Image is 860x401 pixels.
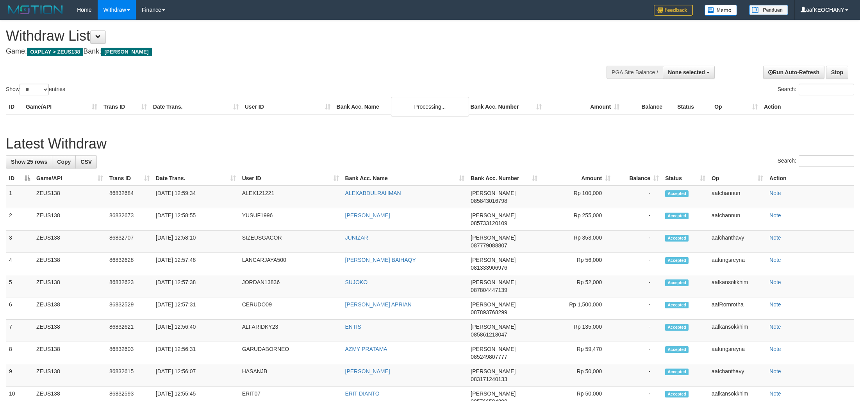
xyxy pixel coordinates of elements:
[708,342,766,364] td: aafungsreyna
[153,297,239,320] td: [DATE] 12:57:31
[6,48,566,55] h4: Game: Bank:
[471,212,516,218] span: [PERSON_NAME]
[614,342,662,364] td: -
[663,66,715,79] button: None selected
[769,346,781,352] a: Note
[106,208,153,231] td: 86832673
[607,66,663,79] div: PGA Site Balance /
[708,275,766,297] td: aafkansokkhim
[665,257,689,264] span: Accepted
[614,208,662,231] td: -
[665,369,689,375] span: Accepted
[471,324,516,330] span: [PERSON_NAME]
[33,275,106,297] td: ZEUS138
[471,279,516,285] span: [PERSON_NAME]
[33,231,106,253] td: ZEUS138
[708,231,766,253] td: aafchanthavy
[769,324,781,330] a: Note
[239,342,342,364] td: GARUDABORNEO
[614,231,662,253] td: -
[541,342,614,364] td: Rp 59,470
[665,279,689,286] span: Accepted
[665,346,689,353] span: Accepted
[6,231,33,253] td: 3
[345,390,380,397] a: ERIT DIANTO
[33,171,106,186] th: Game/API: activate to sort column ascending
[153,253,239,275] td: [DATE] 12:57:48
[614,320,662,342] td: -
[106,297,153,320] td: 86832529
[33,297,106,320] td: ZEUS138
[345,368,390,374] a: [PERSON_NAME]
[334,100,467,114] th: Bank Acc. Name
[471,390,516,397] span: [PERSON_NAME]
[668,69,705,75] span: None selected
[471,198,507,204] span: Copy 085843016798 to clipboard
[100,100,150,114] th: Trans ID
[106,253,153,275] td: 86832628
[471,354,507,360] span: Copy 085249807777 to clipboard
[33,253,106,275] td: ZEUS138
[545,100,623,114] th: Amount
[708,364,766,387] td: aafchanthavy
[33,320,106,342] td: ZEUS138
[27,48,83,56] span: OXPLAY > ZEUS138
[6,100,23,114] th: ID
[101,48,152,56] span: [PERSON_NAME]
[345,279,368,285] a: SUJOKO
[471,242,507,249] span: Copy 087779088807 to clipboard
[541,253,614,275] td: Rp 56,000
[150,100,242,114] th: Date Trans.
[769,235,781,241] a: Note
[6,297,33,320] td: 6
[33,364,106,387] td: ZEUS138
[471,368,516,374] span: [PERSON_NAME]
[665,235,689,242] span: Accepted
[826,66,848,79] a: Stop
[6,208,33,231] td: 2
[614,364,662,387] td: -
[708,208,766,231] td: aafchannun
[6,320,33,342] td: 7
[471,235,516,241] span: [PERSON_NAME]
[153,171,239,186] th: Date Trans.: activate to sort column ascending
[614,186,662,208] td: -
[708,297,766,320] td: aafRornrotha
[106,171,153,186] th: Trans ID: activate to sort column ascending
[471,265,507,271] span: Copy 081333906976 to clipboard
[6,136,854,152] h1: Latest Withdraw
[541,231,614,253] td: Rp 353,000
[769,190,781,196] a: Note
[33,186,106,208] td: ZEUS138
[153,208,239,231] td: [DATE] 12:58:55
[749,5,788,15] img: panduan.png
[769,212,781,218] a: Note
[11,159,47,165] span: Show 25 rows
[471,309,507,315] span: Copy 087893768299 to clipboard
[541,320,614,342] td: Rp 135,000
[345,257,416,263] a: [PERSON_NAME] BAIHAQY
[708,320,766,342] td: aafkansokkhim
[345,301,412,308] a: [PERSON_NAME] APRIAN
[153,364,239,387] td: [DATE] 12:56:07
[239,297,342,320] td: CERUDO09
[471,331,507,338] span: Copy 085861218047 to clipboard
[345,235,368,241] a: JUNIZAR
[541,171,614,186] th: Amount: activate to sort column ascending
[541,208,614,231] td: Rp 255,000
[6,275,33,297] td: 5
[106,231,153,253] td: 86832707
[665,302,689,308] span: Accepted
[6,364,33,387] td: 9
[471,346,516,352] span: [PERSON_NAME]
[391,97,469,116] div: Processing...
[778,155,854,167] label: Search:
[239,231,342,253] td: SIZEUSGACOR
[799,84,854,95] input: Search:
[471,301,516,308] span: [PERSON_NAME]
[345,212,390,218] a: [PERSON_NAME]
[6,253,33,275] td: 4
[153,275,239,297] td: [DATE] 12:57:38
[239,320,342,342] td: ALFARIDKY23
[106,320,153,342] td: 86832621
